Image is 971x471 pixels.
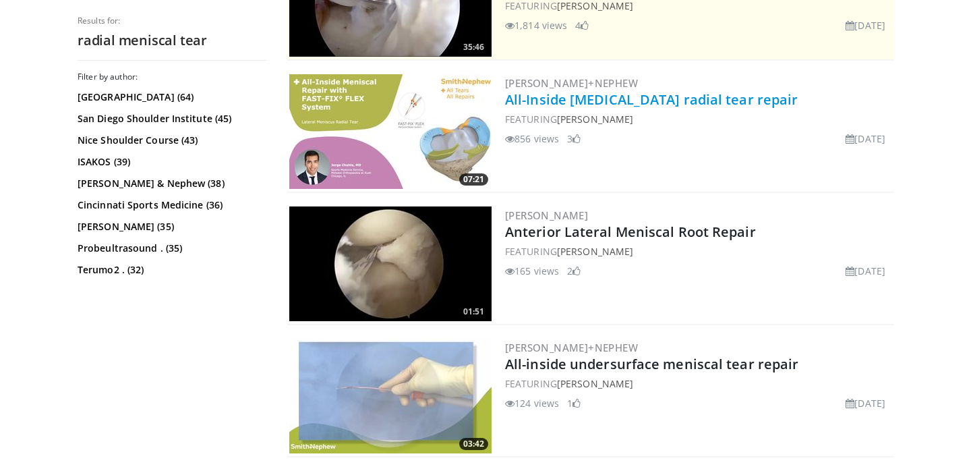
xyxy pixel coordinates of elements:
[78,90,263,104] a: [GEOGRAPHIC_DATA] (64)
[505,112,891,126] div: FEATURING
[289,206,492,321] img: 79f3c451-6734-4c3d-ae0c-4779cf0ef7a5.300x170_q85_crop-smart_upscale.jpg
[567,396,581,410] li: 1
[505,132,559,146] li: 856 views
[505,209,588,222] a: [PERSON_NAME]
[505,90,798,109] a: All-Inside [MEDICAL_DATA] radial tear repair
[78,263,263,277] a: Terumo2 . (32)
[846,18,885,32] li: [DATE]
[505,264,559,278] li: 165 views
[459,41,488,53] span: 35:46
[459,438,488,450] span: 03:42
[289,74,492,189] img: c86a3304-9198-43f0-96be-d6f8d7407bb4.300x170_q85_crop-smart_upscale.jpg
[557,245,633,258] a: [PERSON_NAME]
[289,74,492,189] a: 07:21
[846,396,885,410] li: [DATE]
[557,113,633,126] a: [PERSON_NAME]
[505,341,638,354] a: [PERSON_NAME]+Nephew
[505,377,891,391] div: FEATURING
[78,220,263,233] a: [PERSON_NAME] (35)
[289,339,492,453] a: 03:42
[78,72,266,82] h3: Filter by author:
[459,173,488,186] span: 07:21
[505,76,638,90] a: [PERSON_NAME]+Nephew
[78,134,263,147] a: Nice Shoulder Course (43)
[505,18,567,32] li: 1,814 views
[459,306,488,318] span: 01:51
[78,16,266,26] p: Results for:
[567,264,581,278] li: 2
[289,206,492,321] a: 01:51
[567,132,581,146] li: 3
[78,242,263,255] a: Probeultrasound . (35)
[575,18,589,32] li: 4
[505,244,891,258] div: FEATURING
[78,112,263,126] a: San Diego Shoulder Institute (45)
[78,32,266,49] h2: radial meniscal tear
[78,155,263,169] a: ISAKOS (39)
[505,223,756,241] a: Anterior Lateral Meniscal Root Repair
[846,132,885,146] li: [DATE]
[846,264,885,278] li: [DATE]
[505,396,559,410] li: 124 views
[78,198,263,212] a: Cincinnati Sports Medicine (36)
[78,177,263,190] a: [PERSON_NAME] & Nephew (38)
[289,339,492,453] img: 02c34c8e-0ce7-40b9-85e3-cdd59c0970f9.300x170_q85_crop-smart_upscale.jpg
[505,355,798,373] a: All-inside undersurface meniscal tear repair
[557,377,633,390] a: [PERSON_NAME]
